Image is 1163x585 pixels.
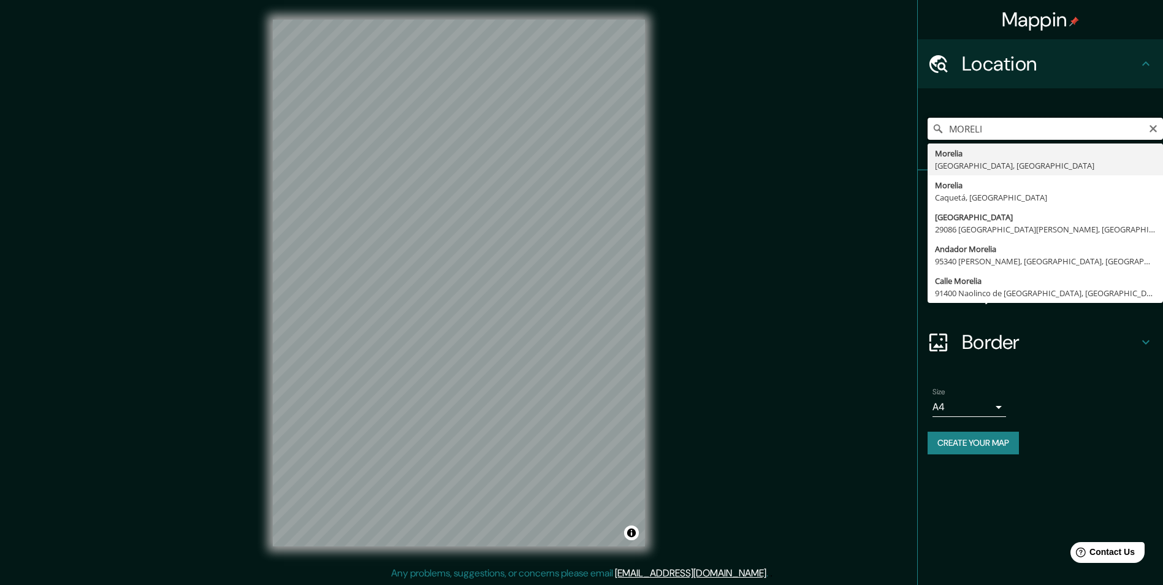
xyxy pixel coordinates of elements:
div: [GEOGRAPHIC_DATA] [935,211,1156,223]
div: Morelia [935,147,1156,159]
div: Layout [918,269,1163,318]
div: Location [918,39,1163,88]
div: A4 [932,397,1006,417]
iframe: Help widget launcher [1054,537,1150,572]
div: Pins [918,170,1163,220]
h4: Location [962,52,1138,76]
h4: Border [962,330,1138,354]
div: . [768,566,770,581]
a: [EMAIL_ADDRESS][DOMAIN_NAME] [615,567,766,579]
canvas: Map [273,20,645,546]
button: Toggle attribution [624,526,639,540]
div: 29086 [GEOGRAPHIC_DATA][PERSON_NAME], [GEOGRAPHIC_DATA], [GEOGRAPHIC_DATA] [935,223,1156,235]
h4: Layout [962,281,1138,305]
div: 95340 [PERSON_NAME], [GEOGRAPHIC_DATA], [GEOGRAPHIC_DATA] [935,255,1156,267]
div: [GEOGRAPHIC_DATA], [GEOGRAPHIC_DATA] [935,159,1156,172]
button: Clear [1148,122,1158,134]
input: Pick your city or area [928,118,1163,140]
img: pin-icon.png [1069,17,1079,26]
div: Morelia [935,179,1156,191]
div: Style [918,220,1163,269]
div: . [770,566,772,581]
button: Create your map [928,432,1019,454]
p: Any problems, suggestions, or concerns please email . [391,566,768,581]
div: Andador Morelia [935,243,1156,255]
div: 91400 Naolinco de [GEOGRAPHIC_DATA], [GEOGRAPHIC_DATA], [GEOGRAPHIC_DATA] [935,287,1156,299]
div: Caquetá, [GEOGRAPHIC_DATA] [935,191,1156,204]
div: Border [918,318,1163,367]
label: Size [932,387,945,397]
div: Calle Morelia [935,275,1156,287]
h4: Mappin [1002,7,1080,32]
